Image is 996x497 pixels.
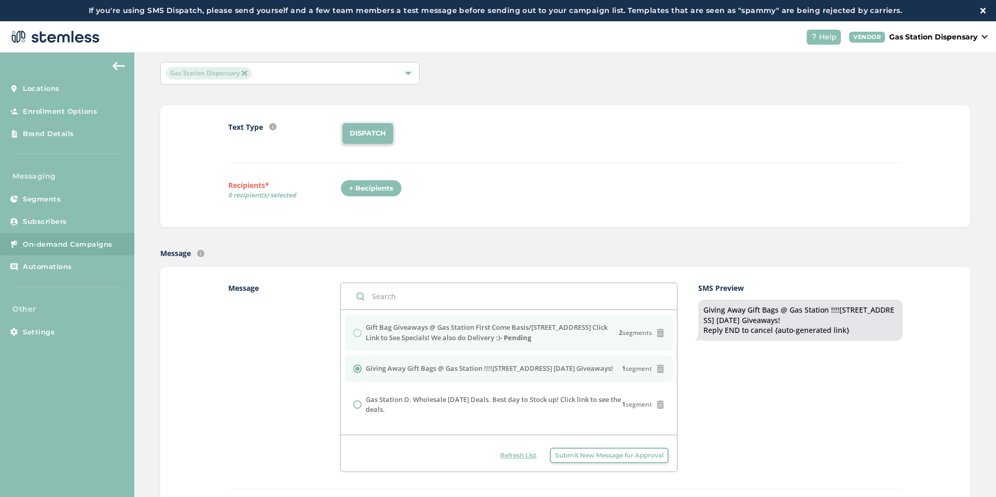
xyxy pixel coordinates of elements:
[495,448,542,463] button: Refresh List
[819,32,837,43] span: Help
[23,262,72,272] span: Automations
[23,84,60,94] span: Locations
[889,32,977,43] p: Gas Station Dispensary
[23,327,54,338] span: Settings
[849,32,885,43] div: VENDOR
[269,123,276,130] img: icon-info-236977d2.svg
[228,180,341,204] label: Recipients*
[341,283,677,310] input: Search
[366,395,622,415] label: Gas Station D. Wholesale [DATE] Deals. Best day to Stock up! Click link to see the deals.
[944,447,996,497] iframe: Chat Widget
[8,26,100,47] img: logo-dark-0685b13c.svg
[23,129,74,139] span: Brand Details
[698,283,902,293] label: SMS Preview
[23,194,61,205] span: Segments
[366,364,613,374] label: Giving Away Gift Bags @ Gas Station !!!![STREET_ADDRESS] [DATE] Giveaways!
[500,333,531,342] strong: - Pending
[228,191,341,200] span: 0 recipient(s) selected
[622,364,626,373] strong: 1
[23,217,67,227] span: Subscribers
[228,283,341,472] label: Message
[555,451,663,460] span: Submit New Message for Approval
[10,5,980,16] label: If you're using SMS Dispatch, please send yourself and a few team members a test message before s...
[197,250,204,257] img: icon-info-236977d2.svg
[622,400,626,409] strong: 1
[242,71,247,76] img: icon-close-accent-8a337256.svg
[228,122,263,132] label: Text Type
[980,8,986,13] img: icon-close-white-1ed751a3.svg
[500,451,536,460] span: Refresh List
[703,305,897,335] div: Giving Away Gift Bags @ Gas Station !!!![STREET_ADDRESS] [DATE] Giveaways! Reply END to cancel {a...
[23,239,113,250] span: On-demand Campaigns
[619,328,622,337] strong: 2
[160,248,191,259] label: Message
[342,123,393,144] li: DISPATCH
[166,67,251,79] span: Gas Station Dispensary
[550,448,669,463] button: Submit New Message for Approval
[811,34,817,40] img: icon-help-white-03924b79.svg
[622,400,652,409] span: segment
[340,180,402,197] div: + Recipients
[622,364,652,373] span: segment
[981,35,988,39] img: icon_down-arrow-small-66adaf34.svg
[619,328,652,338] span: segments
[366,323,619,343] label: Gift Bag Giveaways @ Gas Station First Come Basis/[STREET_ADDRESS] Click Link to See Specials! We...
[23,106,97,117] span: Enrollment Options
[113,62,125,70] img: icon-arrow-back-accent-c549486e.svg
